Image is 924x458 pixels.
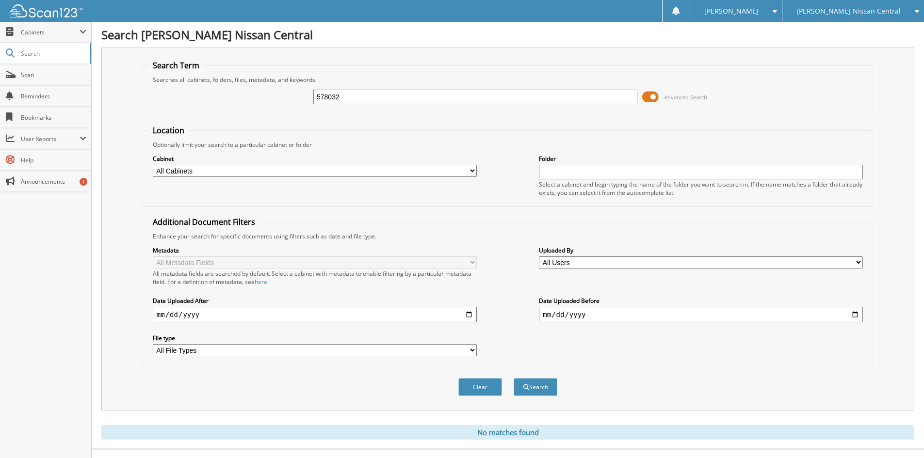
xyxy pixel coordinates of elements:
[21,113,86,122] span: Bookmarks
[21,49,85,58] span: Search
[21,92,86,100] span: Reminders
[458,378,502,396] button: Clear
[255,278,267,286] a: here
[153,155,477,163] label: Cabinet
[539,307,863,322] input: end
[101,425,914,440] div: No matches found
[153,297,477,305] label: Date Uploaded After
[148,76,868,84] div: Searches all cabinets, folders, files, metadata, and keywords
[664,94,707,101] span: Advanced Search
[153,307,477,322] input: start
[514,378,557,396] button: Search
[21,28,80,36] span: Cabinets
[153,269,477,286] div: All metadata fields are searched by default. Select a cabinet with metadata to enable filtering b...
[148,60,204,71] legend: Search Term
[10,4,82,17] img: scan123-logo-white.svg
[148,232,868,240] div: Enhance your search for specific documents using filters such as date and file type.
[539,246,863,254] label: Uploaded By
[148,217,260,227] legend: Additional Document Filters
[101,27,914,43] h1: Search [PERSON_NAME] Nissan Central
[153,334,477,342] label: File type
[539,297,863,305] label: Date Uploaded Before
[539,155,863,163] label: Folder
[796,8,901,14] span: [PERSON_NAME] Nissan Central
[704,8,759,14] span: [PERSON_NAME]
[148,125,189,136] legend: Location
[539,180,863,197] div: Select a cabinet and begin typing the name of the folder you want to search in. If the name match...
[21,177,86,186] span: Announcements
[148,141,868,149] div: Optionally limit your search to a particular cabinet or folder
[21,71,86,79] span: Scan
[80,178,87,186] div: 1
[153,246,477,254] label: Metadata
[21,156,86,164] span: Help
[21,135,80,143] span: User Reports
